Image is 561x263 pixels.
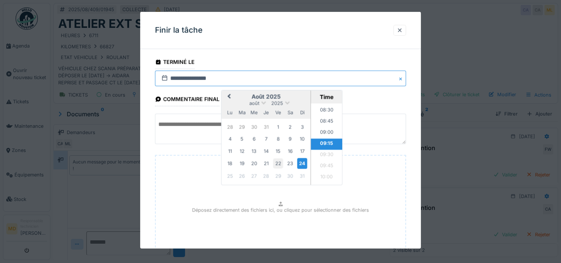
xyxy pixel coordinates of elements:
div: Terminé le [155,56,195,69]
div: Choose dimanche 17 août 2025 [297,146,307,156]
div: Choose dimanche 3 août 2025 [297,122,307,132]
button: Previous Month [222,91,234,103]
p: Déposez directement des fichiers ici, ou cliquez pour sélectionner des fichiers [192,207,369,214]
div: Choose vendredi 15 août 2025 [273,146,283,156]
div: Choose samedi 16 août 2025 [285,146,295,156]
li: 09:15 [311,139,343,150]
div: Not available samedi 30 août 2025 [285,171,295,181]
div: Not available jeudi 28 août 2025 [261,171,271,181]
div: Choose samedi 9 août 2025 [285,134,295,144]
li: 09:30 [311,150,343,161]
div: Choose jeudi 31 juillet 2025 [261,122,271,132]
div: Choose mercredi 6 août 2025 [249,134,259,144]
div: Choose vendredi 22 août 2025 [273,158,283,168]
div: Choose dimanche 24 août 2025 [297,158,307,169]
div: Choose lundi 4 août 2025 [225,134,235,144]
li: 10:15 [311,183,343,194]
div: Not available dimanche 31 août 2025 [297,171,307,181]
h3: Finir la tâche [155,26,202,35]
div: Choose lundi 11 août 2025 [225,146,235,156]
div: Not available vendredi 29 août 2025 [273,171,283,181]
li: 09:45 [311,161,343,172]
div: mercredi [249,107,259,117]
div: Choose mardi 5 août 2025 [237,134,247,144]
div: Not available mercredi 27 août 2025 [249,171,259,181]
li: 10:00 [311,172,343,183]
li: 08:30 [311,105,343,116]
div: Commentaire final [155,94,220,106]
div: Not available mardi 26 août 2025 [237,171,247,181]
div: Choose mardi 29 juillet 2025 [237,122,247,132]
div: vendredi [273,107,283,117]
div: jeudi [261,107,271,117]
div: dimanche [297,107,307,117]
div: Choose jeudi 7 août 2025 [261,134,271,144]
span: 2025 [271,100,283,106]
div: Not available lundi 25 août 2025 [225,171,235,181]
div: Choose vendredi 1 août 2025 [273,122,283,132]
li: 08:45 [311,116,343,127]
div: Choose lundi 28 juillet 2025 [225,122,235,132]
div: Choose mercredi 30 juillet 2025 [249,122,259,132]
div: Time [313,93,340,100]
div: Choose mardi 19 août 2025 [237,158,247,168]
div: Choose mercredi 20 août 2025 [249,158,259,168]
div: Choose jeudi 14 août 2025 [261,146,271,156]
div: Choose vendredi 8 août 2025 [273,134,283,144]
div: Choose mardi 12 août 2025 [237,146,247,156]
button: Close [398,71,406,86]
div: Choose samedi 23 août 2025 [285,158,295,168]
div: Choose jeudi 21 août 2025 [261,158,271,168]
div: Month août, 2025 [224,121,308,182]
div: mardi [237,107,247,117]
ul: Time [311,103,343,185]
div: lundi [225,107,235,117]
span: août [249,100,259,106]
div: Choose lundi 18 août 2025 [225,158,235,168]
h2: août 2025 [222,93,311,100]
div: Choose dimanche 10 août 2025 [297,134,307,144]
li: 09:00 [311,127,343,139]
div: Choose samedi 2 août 2025 [285,122,295,132]
div: Choose mercredi 13 août 2025 [249,146,259,156]
div: samedi [285,107,295,117]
